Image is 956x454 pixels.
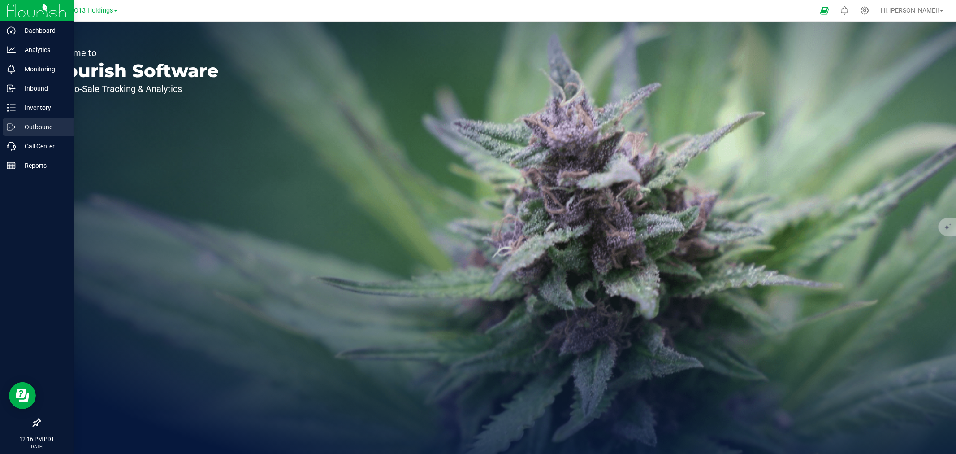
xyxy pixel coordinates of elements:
p: Monitoring [16,64,69,74]
span: Open Ecommerce Menu [814,2,835,19]
inline-svg: Reports [7,161,16,170]
p: Dashboard [16,25,69,36]
p: Inbound [16,83,69,94]
inline-svg: Inbound [7,84,16,93]
p: Reports [16,160,69,171]
p: Inventory [16,102,69,113]
p: Flourish Software [48,62,219,80]
p: Seed-to-Sale Tracking & Analytics [48,84,219,93]
div: Manage settings [859,6,870,15]
inline-svg: Inventory [7,103,16,112]
iframe: Resource center [9,382,36,409]
span: HDO13 Holdings [65,7,113,14]
p: 12:16 PM PDT [4,435,69,443]
p: Outbound [16,122,69,132]
inline-svg: Analytics [7,45,16,54]
p: Call Center [16,141,69,152]
p: Analytics [16,44,69,55]
p: Welcome to [48,48,219,57]
inline-svg: Outbound [7,122,16,131]
inline-svg: Monitoring [7,65,16,74]
inline-svg: Dashboard [7,26,16,35]
span: Hi, [PERSON_NAME]! [881,7,939,14]
p: [DATE] [4,443,69,450]
inline-svg: Call Center [7,142,16,151]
